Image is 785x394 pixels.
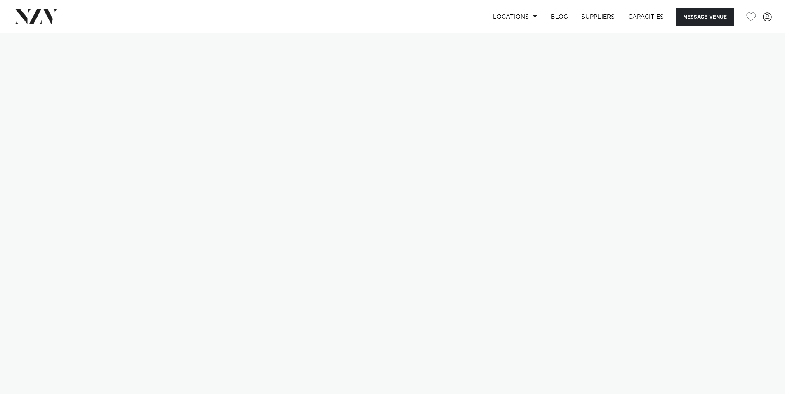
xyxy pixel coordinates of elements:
a: Capacities [622,8,671,26]
a: SUPPLIERS [575,8,621,26]
img: nzv-logo.png [13,9,58,24]
a: BLOG [544,8,575,26]
a: Locations [486,8,544,26]
button: Message Venue [676,8,734,26]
